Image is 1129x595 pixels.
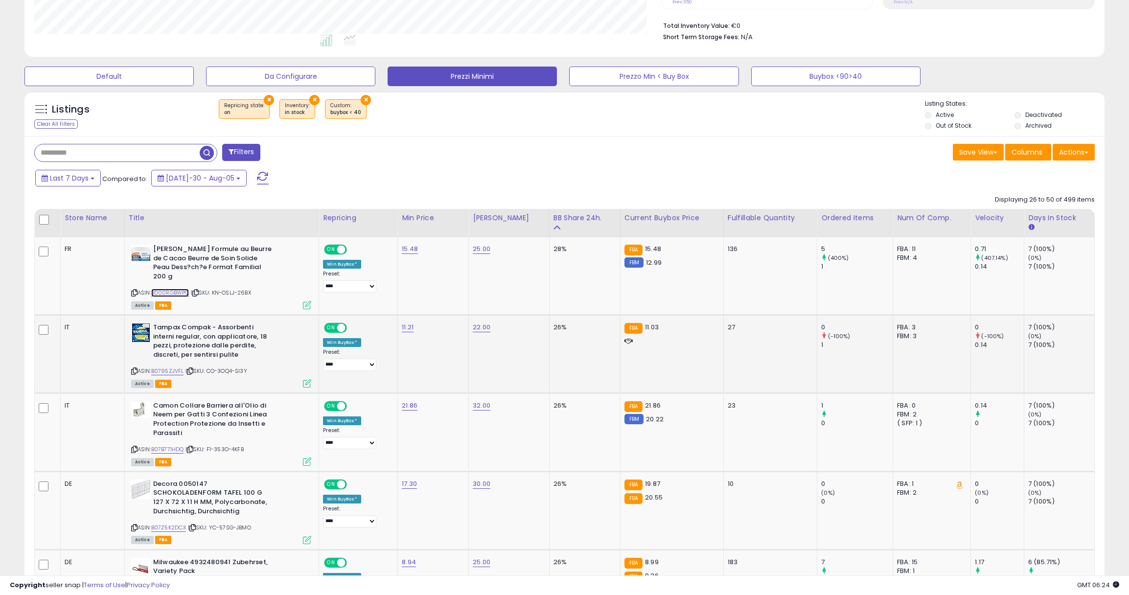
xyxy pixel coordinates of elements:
[131,558,151,577] img: 31FbYF9Ct3L._SL40_.jpg
[84,580,125,590] a: Terms of Use
[52,103,90,116] h5: Listings
[153,323,272,362] b: Tampax Compak - Assorbenti interni regular, con applicatore, 18 pezzi, protezione dalle perdite, ...
[821,341,893,349] div: 1
[995,195,1095,205] div: Displaying 26 to 50 of 499 items
[402,557,416,567] a: 8.94
[897,245,963,253] div: FBA: 11
[624,245,643,255] small: FBA
[975,497,1024,506] div: 0
[330,102,361,116] span: Custom:
[151,445,184,454] a: B07B771HDQ
[897,253,963,262] div: FBM: 4
[645,493,663,502] span: 20.55
[222,144,260,161] button: Filters
[1028,401,1094,410] div: 7 (100%)
[65,558,117,567] div: DE
[323,213,393,223] div: Repricing
[624,401,643,412] small: FBA
[828,254,849,262] small: (400%)
[1028,419,1094,428] div: 7 (100%)
[309,95,320,105] button: ×
[975,480,1024,488] div: 0
[473,244,490,254] a: 25.00
[821,323,893,332] div: 0
[65,480,117,488] div: DE
[897,488,963,497] div: FBM: 2
[323,416,361,425] div: Win BuyBox *
[897,419,963,428] div: ( SFP: 1 )
[131,323,151,343] img: 51BJycONzwL._SL40_.jpg
[936,121,971,130] label: Out of Stock
[728,401,810,410] div: 23
[323,495,361,503] div: Win BuyBox *
[821,558,893,567] div: 7
[821,489,835,497] small: (0%)
[897,558,963,567] div: FBA: 15
[131,401,151,418] img: 41ZaKDVrotL._SL40_.jpg
[131,380,154,388] span: All listings currently available for purchase on Amazon
[285,102,310,116] span: Inventory :
[975,245,1024,253] div: 0.71
[645,557,659,567] span: 8.99
[346,324,361,332] span: OFF
[1028,341,1094,349] div: 7 (100%)
[155,536,172,544] span: FBA
[131,323,312,387] div: ASIN:
[346,558,361,567] span: OFF
[151,170,247,186] button: [DATE]-30 - Aug-05
[10,581,170,590] div: seller snap | |
[553,480,613,488] div: 26%
[131,401,312,465] div: ASIN:
[1028,323,1094,332] div: 7 (100%)
[728,323,810,332] div: 27
[131,480,151,499] img: 41bZY7oSlZL._SL40_.jpg
[285,109,310,116] div: in stock
[728,245,810,253] div: 136
[645,244,661,253] span: 15.48
[751,67,921,86] button: Buybox <90>40
[821,245,893,253] div: 5
[151,367,184,375] a: B0795ZJVFL
[1028,489,1042,497] small: (0%)
[728,213,813,223] div: Fulfillable Quantity
[1028,480,1094,488] div: 7 (100%)
[728,558,810,567] div: 183
[131,301,154,310] span: All listings currently available for purchase on Amazon
[224,102,264,116] span: Repricing state :
[975,341,1024,349] div: 0.14
[346,480,361,488] span: OFF
[821,213,889,223] div: Ordered Items
[35,170,101,186] button: Last 7 Days
[975,262,1024,271] div: 0.14
[188,524,251,531] span: | SKU: YC-57SG-JBMO
[1028,245,1094,253] div: 7 (100%)
[473,213,545,223] div: [PERSON_NAME]
[131,245,312,308] div: ASIN:
[663,22,730,30] b: Total Inventory Value:
[821,497,893,506] div: 0
[166,173,234,183] span: [DATE]-30 - Aug-05
[323,505,390,527] div: Preset:
[473,557,490,567] a: 25.00
[65,323,117,332] div: IT
[264,95,274,105] button: ×
[897,213,967,223] div: Num of Comp.
[402,244,418,254] a: 15.48
[553,245,613,253] div: 28%
[325,246,337,254] span: ON
[897,480,963,488] div: FBA: 1
[624,558,643,569] small: FBA
[663,33,739,41] b: Short Term Storage Fees:
[897,332,963,341] div: FBM: 3
[1028,213,1090,223] div: Days In Stock
[151,524,186,532] a: B07Z5K2DC3
[975,419,1024,428] div: 0
[129,213,315,223] div: Title
[975,213,1020,223] div: Velocity
[1028,411,1042,418] small: (0%)
[553,558,613,567] div: 26%
[325,402,337,411] span: ON
[975,558,1024,567] div: 1.17
[897,323,963,332] div: FBA: 3
[473,401,490,411] a: 32.00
